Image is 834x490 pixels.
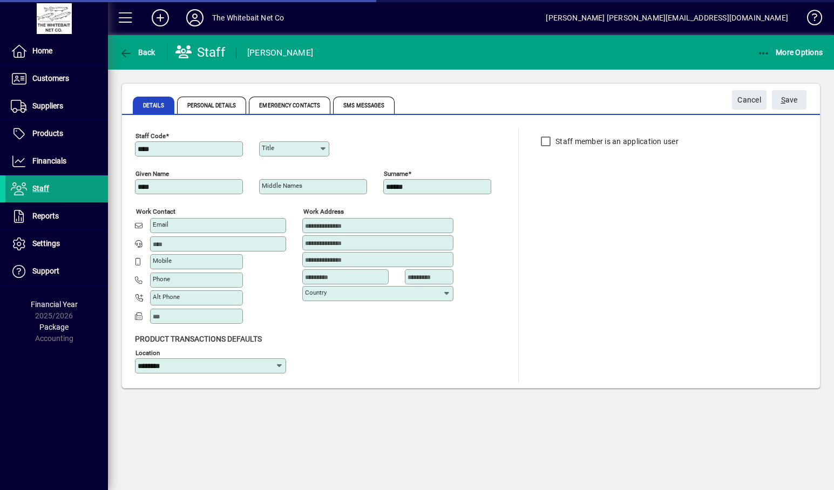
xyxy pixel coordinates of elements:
[135,170,169,178] mat-label: Given name
[135,349,160,357] mat-label: Location
[175,44,225,61] div: Staff
[31,300,78,309] span: Financial Year
[133,97,174,114] span: Details
[772,90,806,110] button: Save
[799,2,821,37] a: Knowledge Base
[153,275,170,283] mat-label: Phone
[119,48,155,57] span: Back
[178,8,212,28] button: Profile
[5,203,108,230] a: Reports
[737,91,761,109] span: Cancel
[247,44,313,62] div: [PERSON_NAME]
[117,43,158,62] button: Back
[212,9,284,26] div: The Whitebait Net Co
[177,97,247,114] span: Personal Details
[5,258,108,285] a: Support
[546,9,788,26] div: [PERSON_NAME] [PERSON_NAME][EMAIL_ADDRESS][DOMAIN_NAME]
[32,267,59,275] span: Support
[143,8,178,28] button: Add
[781,96,785,104] span: S
[384,170,408,178] mat-label: Surname
[32,101,63,110] span: Suppliers
[32,184,49,193] span: Staff
[135,132,166,140] mat-label: Staff Code
[732,90,767,110] button: Cancel
[5,65,108,92] a: Customers
[553,136,679,147] label: Staff member is an application user
[32,74,69,83] span: Customers
[153,221,168,228] mat-label: Email
[5,93,108,120] a: Suppliers
[781,91,798,109] span: ave
[305,289,327,296] mat-label: Country
[5,38,108,65] a: Home
[262,144,274,152] mat-label: Title
[32,239,60,248] span: Settings
[32,46,52,55] span: Home
[153,293,180,301] mat-label: Alt Phone
[333,97,395,114] span: SMS Messages
[153,257,172,264] mat-label: Mobile
[755,43,826,62] button: More Options
[32,156,66,165] span: Financials
[5,148,108,175] a: Financials
[135,335,262,343] span: Product Transactions Defaults
[32,212,59,220] span: Reports
[262,182,302,189] mat-label: Middle names
[108,43,167,62] app-page-header-button: Back
[32,129,63,138] span: Products
[5,230,108,257] a: Settings
[5,120,108,147] a: Products
[39,323,69,331] span: Package
[249,97,330,114] span: Emergency Contacts
[757,48,823,57] span: More Options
